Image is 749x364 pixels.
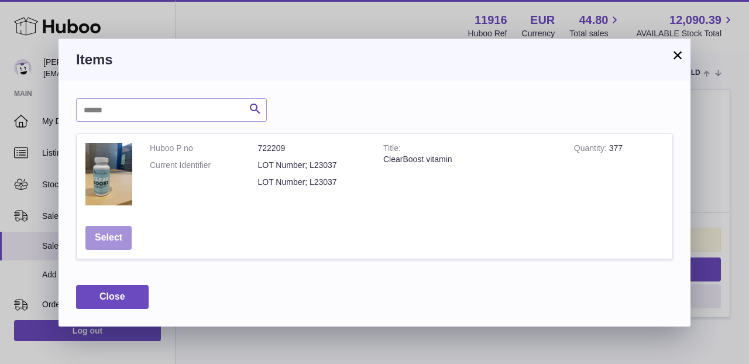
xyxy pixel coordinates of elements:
[258,177,366,188] dd: LOT Number; L23037
[85,143,132,205] img: ClearBoost vitamin
[76,50,673,69] h3: Items
[258,143,366,154] dd: 722209
[565,134,672,217] td: 377
[671,48,685,62] button: ×
[383,154,556,165] div: ClearBoost vitamin
[150,143,258,154] dt: Huboo P no
[383,143,401,156] strong: Title
[85,226,132,250] button: Select
[574,143,609,156] strong: Quantity
[258,160,366,171] dd: LOT Number; L23037
[76,285,149,309] button: Close
[99,291,125,301] span: Close
[150,160,258,171] dt: Current Identifier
